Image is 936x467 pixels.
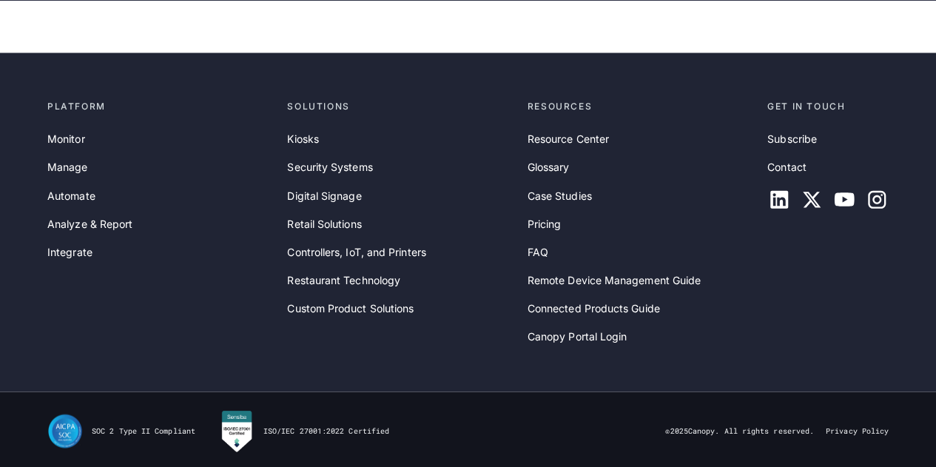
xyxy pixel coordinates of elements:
[47,187,95,204] a: Automate
[219,409,255,452] img: Canopy RMM is Sensiba Certified for ISO/IEC
[528,272,701,288] a: Remote Device Management Guide
[92,426,195,436] div: SOC 2 Type II Compliant
[287,187,361,204] a: Digital Signage
[670,426,687,435] span: 2025
[528,215,562,232] a: Pricing
[767,159,807,175] a: Contact
[287,100,515,113] div: Solutions
[287,215,361,232] a: Retail Solutions
[287,272,400,288] a: Restaurant Technology
[528,300,660,316] a: Connected Products Guide
[47,413,83,448] img: SOC II Type II Compliance Certification for Canopy Remote Device Management
[767,100,889,113] div: Get in touch
[826,426,889,436] a: Privacy Policy
[47,159,87,175] a: Manage
[287,131,318,147] a: Kiosks
[263,426,389,436] div: ISO/IEC 27001:2022 Certified
[528,159,570,175] a: Glossary
[47,100,275,113] div: Platform
[528,328,627,344] a: Canopy Portal Login
[47,243,92,260] a: Integrate
[665,426,814,436] div: © Canopy. All rights reserved.
[287,159,372,175] a: Security Systems
[767,131,817,147] a: Subscribe
[528,243,548,260] a: FAQ
[528,187,592,204] a: Case Studies
[47,131,85,147] a: Monitor
[528,100,755,113] div: Resources
[287,243,425,260] a: Controllers, IoT, and Printers
[287,300,414,316] a: Custom Product Solutions
[47,215,132,232] a: Analyze & Report
[528,131,609,147] a: Resource Center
